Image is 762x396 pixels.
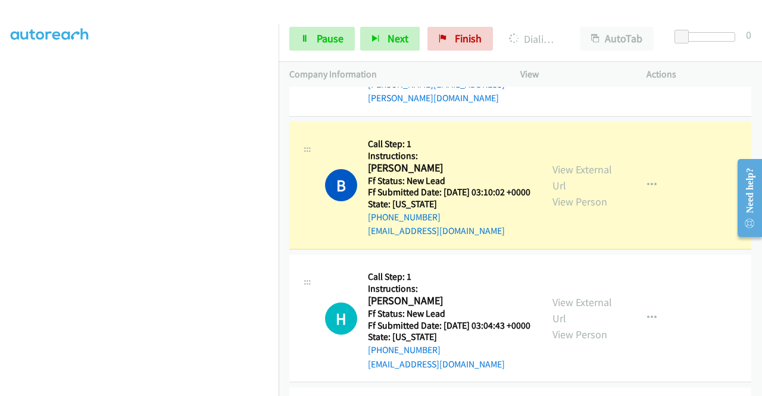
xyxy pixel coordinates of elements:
span: Pause [317,32,343,45]
h5: Ff Status: New Lead [368,175,530,187]
div: The call is yet to be attempted [325,303,357,335]
h1: H [325,303,357,335]
button: Next [360,27,420,51]
p: Dialing [PERSON_NAME] [509,31,558,47]
a: View Person [552,195,607,208]
div: 0 [746,27,751,43]
h5: Call Step: 1 [368,271,530,283]
h5: Instructions: [368,283,530,295]
a: Finish [427,27,493,51]
button: AutoTab [580,27,654,51]
p: Company Information [289,67,499,82]
a: [PHONE_NUMBER] [368,211,441,223]
h5: Ff Submitted Date: [DATE] 03:04:43 +0000 [368,320,530,332]
p: Actions [647,67,751,82]
h5: State: [US_STATE] [368,331,530,343]
a: [EMAIL_ADDRESS][DOMAIN_NAME] [368,225,505,236]
a: View External Url [552,163,612,192]
a: [PHONE_NUMBER] [368,344,441,356]
span: Next [388,32,408,45]
p: View [520,67,625,82]
h2: [PERSON_NAME] [368,161,527,175]
a: View External Url [552,295,612,325]
h5: Call Step: 1 [368,138,530,150]
a: Pause [289,27,355,51]
a: [EMAIL_ADDRESS][DOMAIN_NAME] [368,358,505,370]
h2: [PERSON_NAME] [368,294,527,308]
h1: B [325,169,357,201]
iframe: Resource Center [728,151,762,245]
a: View Person [552,328,607,341]
h5: Instructions: [368,150,530,162]
span: Finish [455,32,482,45]
h5: State: [US_STATE] [368,198,530,210]
h5: Ff Status: New Lead [368,308,530,320]
h5: Ff Submitted Date: [DATE] 03:10:02 +0000 [368,186,530,198]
